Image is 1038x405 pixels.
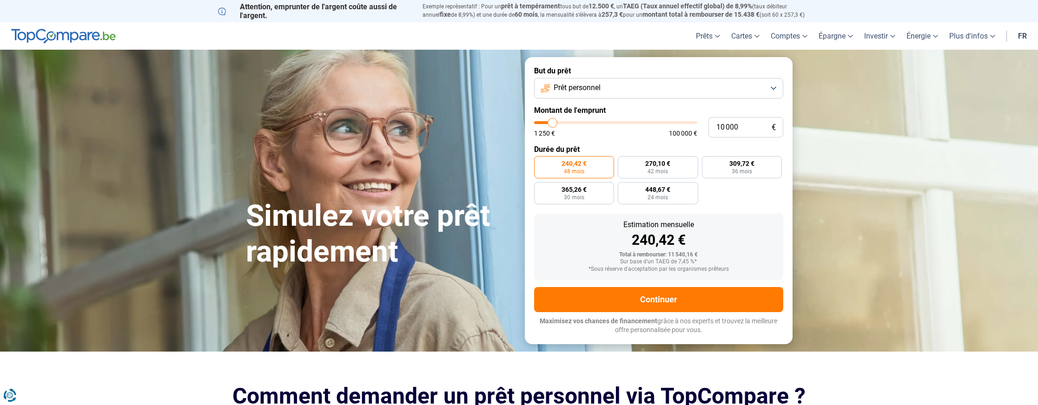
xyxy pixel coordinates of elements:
img: TopCompare [11,29,116,44]
span: 257,3 € [602,11,623,18]
span: € [772,124,776,131]
span: 240,42 € [562,160,587,167]
a: Comptes [765,22,813,50]
span: 309,72 € [729,160,754,167]
a: Prêts [690,22,726,50]
span: 42 mois [648,169,668,174]
a: Énergie [901,22,944,50]
label: But du prêt [534,66,783,75]
a: Cartes [726,22,765,50]
span: 100 000 € [669,130,697,137]
div: *Sous réserve d'acceptation par les organismes prêteurs [542,266,776,273]
span: Prêt personnel [554,83,601,93]
span: 30 mois [564,195,584,200]
span: 48 mois [564,169,584,174]
span: 1 250 € [534,130,555,137]
div: Estimation mensuelle [542,221,776,229]
span: 60 mois [515,11,538,18]
a: Plus d'infos [944,22,1001,50]
span: 365,26 € [562,186,587,193]
label: Durée du prêt [534,145,783,154]
button: Prêt personnel [534,78,783,98]
a: fr [1012,22,1032,50]
a: Investir [859,22,901,50]
h1: Simulez votre prêt rapidement [246,198,514,270]
label: Montant de l'emprunt [534,106,783,115]
p: Attention, emprunter de l'argent coûte aussi de l'argent. [218,2,411,20]
span: 36 mois [732,169,752,174]
span: 12.500 € [588,2,614,10]
p: grâce à nos experts et trouvez la meilleure offre personnalisée pour vous. [534,317,783,335]
span: 24 mois [648,195,668,200]
div: Sur base d'un TAEG de 7,45 %* [542,259,776,265]
span: TAEG (Taux annuel effectif global) de 8,99% [623,2,752,10]
button: Continuer [534,287,783,312]
span: 270,10 € [645,160,670,167]
p: Exemple représentatif : Pour un tous but de , un (taux débiteur annuel de 8,99%) et une durée de ... [423,2,820,19]
span: montant total à rembourser de 15.438 € [642,11,760,18]
span: Maximisez vos chances de financement [540,317,657,325]
div: Total à rembourser: 11 540,16 € [542,252,776,258]
span: 448,67 € [645,186,670,193]
a: Épargne [813,22,859,50]
span: prêt à tempérament [501,2,560,10]
div: 240,42 € [542,233,776,247]
span: fixe [440,11,451,18]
